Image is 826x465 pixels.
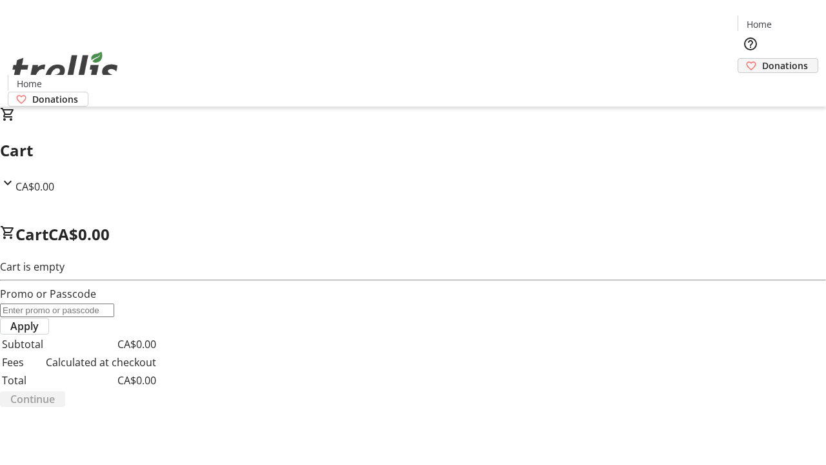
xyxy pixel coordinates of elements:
[1,372,44,389] td: Total
[738,17,780,31] a: Home
[32,92,78,106] span: Donations
[8,77,50,90] a: Home
[17,77,42,90] span: Home
[45,372,157,389] td: CA$0.00
[45,354,157,371] td: Calculated at checkout
[738,31,763,57] button: Help
[762,59,808,72] span: Donations
[747,17,772,31] span: Home
[1,336,44,353] td: Subtotal
[1,354,44,371] td: Fees
[48,223,110,245] span: CA$0.00
[15,180,54,194] span: CA$0.00
[45,336,157,353] td: CA$0.00
[738,58,818,73] a: Donations
[738,73,763,99] button: Cart
[8,37,123,102] img: Orient E2E Organization J26inPw3DN's Logo
[8,92,88,107] a: Donations
[10,318,39,334] span: Apply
